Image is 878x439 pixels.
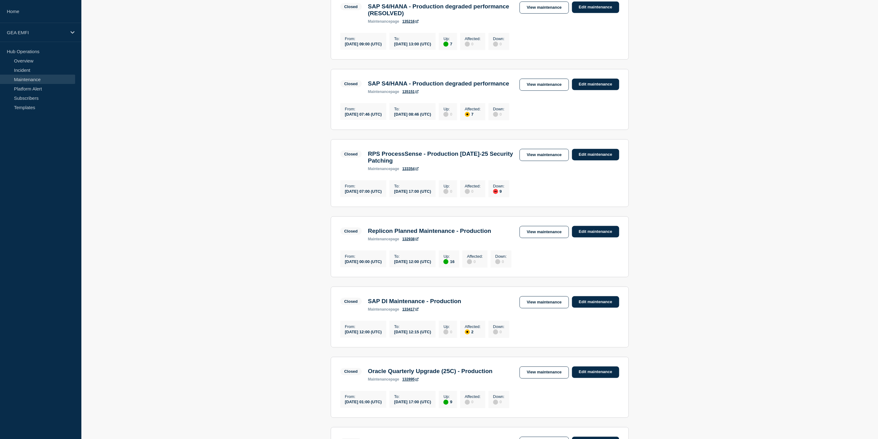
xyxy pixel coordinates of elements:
[403,307,419,312] a: 133417
[493,111,505,117] div: 0
[444,107,452,111] p: Up :
[368,307,399,312] p: page
[493,189,498,194] div: down
[493,36,505,41] p: Down :
[394,259,431,264] div: [DATE] 12:00 (UTC)
[394,111,431,117] div: [DATE] 08:46 (UTC)
[465,189,470,194] div: disabled
[368,90,391,94] span: maintenance
[345,188,382,194] div: [DATE] 07:00 (UTC)
[345,395,382,399] p: From :
[465,42,470,47] div: disabled
[403,19,419,24] a: 135216
[344,299,358,304] div: Closed
[493,399,505,405] div: 0
[345,254,382,259] p: From :
[394,399,431,404] div: [DATE] 17:00 (UTC)
[467,259,483,264] div: 0
[368,19,391,24] span: maintenance
[345,399,382,404] div: [DATE] 01:00 (UTC)
[572,296,619,308] a: Edit maintenance
[444,400,448,405] div: up
[368,237,391,241] span: maintenance
[368,377,391,382] span: maintenance
[493,400,498,405] div: disabled
[520,226,569,238] a: View maintenance
[465,36,481,41] p: Affected :
[572,149,619,160] a: Edit maintenance
[368,368,493,375] h3: Oracle Quarterly Upgrade (25C) - Production
[444,189,448,194] div: disabled
[467,259,472,264] div: disabled
[7,30,66,35] p: GEA EMFI
[345,36,382,41] p: From :
[572,79,619,90] a: Edit maintenance
[394,184,431,188] p: To :
[493,107,505,111] p: Down :
[344,229,358,233] div: Closed
[394,188,431,194] div: [DATE] 17:00 (UTC)
[465,400,470,405] div: disabled
[493,184,505,188] p: Down :
[572,367,619,378] a: Edit maintenance
[394,324,431,329] p: To :
[444,184,452,188] p: Up :
[394,395,431,399] p: To :
[345,107,382,111] p: From :
[495,259,507,264] div: 0
[444,324,452,329] p: Up :
[345,41,382,46] div: [DATE] 09:00 (UTC)
[345,329,382,334] div: [DATE] 12:00 (UTC)
[493,42,498,47] div: disabled
[368,90,399,94] p: page
[368,19,399,24] p: page
[444,41,452,47] div: 7
[572,226,619,238] a: Edit maintenance
[444,42,448,47] div: up
[345,259,382,264] div: [DATE] 00:00 (UTC)
[444,111,452,117] div: 0
[493,188,505,194] div: 9
[444,330,448,335] div: disabled
[465,111,481,117] div: 7
[493,395,505,399] p: Down :
[394,107,431,111] p: To :
[368,167,399,171] p: page
[344,4,358,9] div: Closed
[520,149,569,161] a: View maintenance
[572,2,619,13] a: Edit maintenance
[403,90,419,94] a: 135151
[394,36,431,41] p: To :
[344,369,358,374] div: Closed
[394,329,431,334] div: [DATE] 12:15 (UTC)
[495,259,500,264] div: disabled
[368,3,514,17] h3: SAP S4/HANA - Production degraded performance (RESOLVED)
[444,112,448,117] div: disabled
[394,254,431,259] p: To :
[495,254,507,259] p: Down :
[368,167,391,171] span: maintenance
[520,367,569,379] a: View maintenance
[345,184,382,188] p: From :
[444,188,452,194] div: 0
[368,228,491,234] h3: Replicon Planned Maintenance - Production
[368,237,399,241] p: page
[444,36,452,41] p: Up :
[368,307,391,312] span: maintenance
[403,237,419,241] a: 132938
[444,254,454,259] p: Up :
[444,399,452,405] div: 9
[465,188,481,194] div: 0
[368,150,514,164] h3: RPS ProcessSense - Production [DATE]-25 Security Patching
[403,167,419,171] a: 133354
[465,107,481,111] p: Affected :
[465,184,481,188] p: Affected :
[493,330,498,335] div: disabled
[444,395,452,399] p: Up :
[465,395,481,399] p: Affected :
[465,112,470,117] div: affected
[465,41,481,47] div: 0
[465,330,470,335] div: affected
[403,377,419,382] a: 132895
[368,298,462,305] h3: SAP DI Maintenance - Production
